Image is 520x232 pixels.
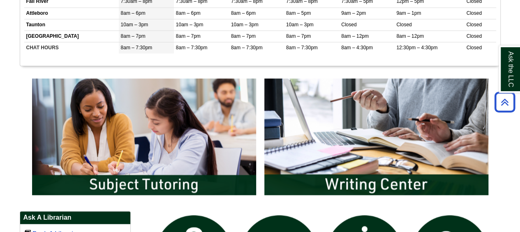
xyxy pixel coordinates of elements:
span: Closed [341,22,356,28]
span: 8am – 12pm [341,33,369,39]
td: Taunton [24,19,119,30]
span: 8am – 5pm [286,10,311,16]
span: Closed [466,22,481,28]
span: 8am – 7pm [176,33,201,39]
img: Writing Center Information [260,74,492,199]
span: 8am – 7:30pm [176,45,208,51]
h2: Ask A Librarian [20,211,130,224]
span: Closed [466,10,481,16]
span: Closed [466,33,481,39]
div: slideshow [28,74,492,203]
span: 9am – 2pm [341,10,366,16]
span: 8am – 4:30pm [341,45,373,51]
span: 10am – 3pm [286,22,314,28]
span: 8am – 6pm [231,10,256,16]
span: Closed [396,22,411,28]
span: 8am – 7pm [231,33,256,39]
span: 8am – 7:30pm [121,45,153,51]
span: 8am – 12pm [396,33,424,39]
span: 10am – 3pm [231,22,259,28]
a: Back to Top [492,96,518,108]
img: Subject Tutoring Information [28,74,260,199]
span: 8am – 7:30pm [231,45,263,51]
span: 9am – 1pm [396,10,421,16]
span: 8am – 7pm [286,33,311,39]
span: 8am – 6pm [176,10,201,16]
span: 8am – 7:30pm [286,45,318,51]
span: Closed [466,45,481,51]
span: 10am – 3pm [176,22,203,28]
td: Attleboro [24,7,119,19]
span: 8am – 7pm [121,33,146,39]
td: [GEOGRAPHIC_DATA] [24,30,119,42]
span: 12:30pm – 4:30pm [396,45,437,51]
span: 10am – 3pm [121,22,148,28]
span: 8am – 6pm [121,10,146,16]
td: CHAT HOURS [24,42,119,53]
